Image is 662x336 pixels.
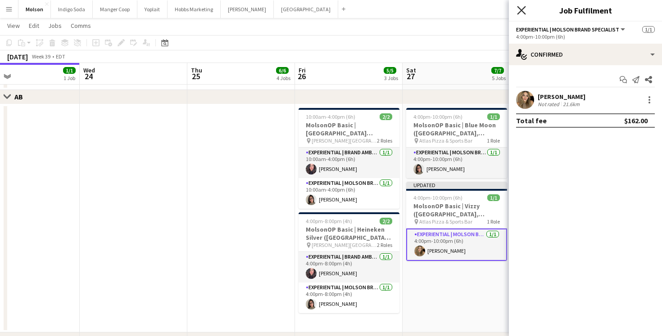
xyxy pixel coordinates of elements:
[137,0,168,18] button: Yoplait
[492,75,506,81] div: 5 Jobs
[45,20,65,31] a: Jobs
[413,113,462,120] span: 4:00pm-10:00pm (6h)
[276,67,289,74] span: 6/6
[191,66,202,74] span: Thu
[14,92,30,101] div: AB
[299,225,399,242] h3: MolsonOP Basic | Heineken Silver ([GEOGRAPHIC_DATA], [GEOGRAPHIC_DATA])
[384,75,398,81] div: 3 Jobs
[624,116,648,125] div: $162.00
[83,66,95,74] span: Wed
[30,53,52,60] span: Week 39
[406,148,507,178] app-card-role: Experiential | Molson Brand Specialist1/14:00pm-10:00pm (6h)[PERSON_NAME]
[306,113,355,120] span: 10:00am-4:00pm (6h)
[299,121,399,137] h3: MolsonOP Basic | [GEOGRAPHIC_DATA] ([GEOGRAPHIC_DATA], [GEOGRAPHIC_DATA])
[509,4,662,16] h3: Job Fulfilment
[419,137,472,144] span: Atlas Pizza & Sports Bar
[299,148,399,178] app-card-role: Experiential | Brand Ambassador1/110:00am-4:00pm (6h)[PERSON_NAME]
[221,0,274,18] button: [PERSON_NAME]
[299,212,399,313] app-job-card: 4:00pm-8:00pm (4h)2/2MolsonOP Basic | Heineken Silver ([GEOGRAPHIC_DATA], [GEOGRAPHIC_DATA]) [PER...
[406,108,507,178] app-job-card: 4:00pm-10:00pm (6h)1/1MolsonOP Basic | Blue Moon ([GEOGRAPHIC_DATA], [GEOGRAPHIC_DATA]) Atlas Piz...
[406,182,507,261] app-job-card: Updated4:00pm-10:00pm (6h)1/1MolsonOP Basic | Vizzy ([GEOGRAPHIC_DATA], [GEOGRAPHIC_DATA]) Atlas ...
[406,121,507,137] h3: MolsonOP Basic | Blue Moon ([GEOGRAPHIC_DATA], [GEOGRAPHIC_DATA])
[380,113,392,120] span: 2/2
[277,75,290,81] div: 4 Jobs
[299,108,399,209] app-job-card: 10:00am-4:00pm (6h)2/2MolsonOP Basic | [GEOGRAPHIC_DATA] ([GEOGRAPHIC_DATA], [GEOGRAPHIC_DATA]) [...
[377,137,392,144] span: 2 Roles
[487,218,500,225] span: 1 Role
[63,75,75,81] div: 1 Job
[538,93,585,101] div: [PERSON_NAME]
[312,137,377,144] span: [PERSON_NAME][GEOGRAPHIC_DATA]
[312,242,377,248] span: [PERSON_NAME][GEOGRAPHIC_DATA]
[299,178,399,209] app-card-role: Experiential | Molson Brand Specialist1/110:00am-4:00pm (6h)[PERSON_NAME]
[406,182,507,189] div: Updated
[377,242,392,248] span: 2 Roles
[516,116,547,125] div: Total fee
[29,22,39,30] span: Edit
[487,137,500,144] span: 1 Role
[168,0,221,18] button: Hobbs Marketing
[82,71,95,81] span: 24
[538,101,561,108] div: Not rated
[25,20,43,31] a: Edit
[299,252,399,282] app-card-role: Experiential | Brand Ambassador1/14:00pm-8:00pm (4h)[PERSON_NAME]
[516,26,619,33] span: Experiential | Molson Brand Specialist
[413,194,462,201] span: 4:00pm-10:00pm (6h)
[71,22,91,30] span: Comms
[419,218,472,225] span: Atlas Pizza & Sports Bar
[642,26,655,33] span: 1/1
[274,0,338,18] button: [GEOGRAPHIC_DATA]
[406,202,507,218] h3: MolsonOP Basic | Vizzy ([GEOGRAPHIC_DATA], [GEOGRAPHIC_DATA])
[516,26,626,33] button: Experiential | Molson Brand Specialist
[380,218,392,224] span: 2/2
[306,218,352,224] span: 4:00pm-8:00pm (4h)
[4,20,23,31] a: View
[297,71,306,81] span: 26
[190,71,202,81] span: 25
[516,33,655,40] div: 4:00pm-10:00pm (6h)
[491,67,504,74] span: 7/7
[487,194,500,201] span: 1/1
[406,66,416,74] span: Sat
[7,22,20,30] span: View
[93,0,137,18] button: Manger Coop
[509,44,662,65] div: Confirmed
[67,20,95,31] a: Comms
[7,52,28,61] div: [DATE]
[299,282,399,313] app-card-role: Experiential | Molson Brand Specialist1/14:00pm-8:00pm (4h)[PERSON_NAME]
[561,101,581,108] div: 21.6km
[384,67,396,74] span: 5/5
[56,53,65,60] div: EDT
[406,228,507,261] app-card-role: Experiential | Molson Brand Specialist1/14:00pm-10:00pm (6h)[PERSON_NAME]
[48,22,62,30] span: Jobs
[63,67,76,74] span: 1/1
[51,0,93,18] button: Indigo Soda
[299,66,306,74] span: Fri
[18,0,51,18] button: Molson
[487,113,500,120] span: 1/1
[405,71,416,81] span: 27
